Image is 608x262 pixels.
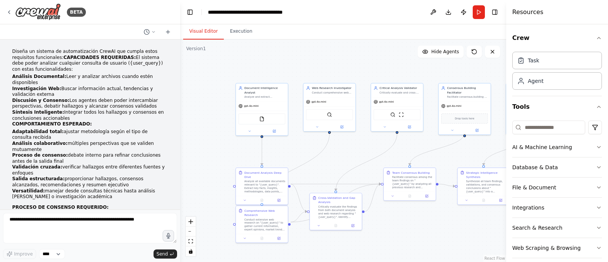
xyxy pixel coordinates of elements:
[260,133,332,203] g: Edge from f98c26c5-e379-4f95-af37-7d372fc6acdc to e00701a3-926e-4d55-a995-994bee953e44
[312,91,353,94] div: Conduct comprehensive web research on {user_query}, gathering current information, trends, expert...
[370,83,423,132] div: Critical Analysis ValidatorCritically evaluate and cross-validate findings from document analysis...
[12,205,109,210] strong: PROCESO DE CONSENSO REQUERIDO:
[390,112,395,117] img: SerperDevTool
[12,176,168,188] li: proporcionar hallazgos, consensos alcanzados, recomendaciones y resumen ejecutivo
[318,196,359,204] div: Cross-Validation and Gap Analysis
[528,77,543,85] div: Agent
[185,7,195,17] button: Hide left sidebar
[439,182,455,188] g: Edge from 9ddc4854-c9b4-4120-bb81-dff55aaab0b1 to d20da996-0618-4610-ac8b-cb736c5dcbc5
[12,129,64,134] strong: Adaptabilidad total:
[224,24,258,40] button: Execution
[291,210,307,224] g: Edge from e00701a3-926e-4d55-a995-994bee953e44 to c4dbee6a-40d6-408d-a828-b738d9816bf0
[12,129,168,141] li: ajustar metodología según el tipo de consulta recibida
[3,249,36,259] button: Improve
[67,8,86,17] div: BETA
[154,249,177,259] button: Send
[12,74,168,86] li: Leer y analizar archivos cuando estén disponibles
[244,104,259,108] span: gpt-4o-mini
[12,152,168,164] li: debate interno para refinar conclusiones antes de la salida final
[334,133,399,191] g: Edge from fd102d0e-b442-40cb-9368-c0902d0d6d22 to c4dbee6a-40d6-408d-a828-b738d9816bf0
[512,224,562,232] div: Search & Research
[303,83,356,132] div: Web Research InvestigatorConduct comprehensive web research on {user_query}, gathering current in...
[186,217,196,227] button: zoom in
[12,110,64,115] strong: Síntesis Inteligente:
[512,157,602,177] button: Database & Data
[236,206,288,243] div: Comprehensive Web ResearchConduct extensive web research on "{user_query}" to gather current info...
[512,137,602,157] button: AI & Machine Learning
[244,86,285,94] div: Document Intelligence Analyst
[512,244,581,252] div: Web Scraping & Browsing
[457,168,510,205] div: Strategic Intelligence SynthesisSynthesize all team findings, validations, and consensus conclusi...
[345,223,360,228] button: Open in side panel
[12,74,66,79] strong: Análisis Documental:
[401,194,419,198] button: No output available
[431,49,459,55] span: Hide Agents
[12,188,45,194] strong: Versatilidad:
[465,128,489,133] button: Open in side panel
[12,188,168,200] li: manejar desde consultas técnicas hasta análisis [PERSON_NAME] o investigación académica
[481,133,534,165] g: Edge from 025dc069-679d-461d-bf93-66e898136fb6 to d20da996-0618-4610-ac8b-cb736c5dcbc5
[512,27,602,49] button: Crew
[253,236,271,241] button: No output available
[466,180,507,194] div: Synthesize all team findings, validations, and consensus conclusions about "{user_query}" into a ...
[512,238,602,258] button: Web Scraping & Browsing
[244,95,285,99] div: Analyze and extract comprehensive insights from available documents related to {user_query}, iden...
[272,236,286,241] button: Open in side panel
[512,96,602,118] button: Tools
[208,8,283,16] nav: breadcrumb
[157,251,168,257] span: Send
[12,164,62,170] strong: Validación cruzada:
[63,55,136,60] strong: CAPACIDADES REQUERIDAS:
[512,218,602,238] button: Search & Research
[512,178,602,197] button: File & Document
[512,164,558,171] div: Database & Data
[446,104,461,108] span: gpt-4o-mini
[253,198,271,203] button: No output available
[312,86,353,90] div: Web Research Investigator
[244,208,285,217] div: Comprehensive Web Research
[14,251,33,257] span: Improve
[183,24,224,40] button: Visual Editor
[244,180,285,194] div: Analyze all available documents relevant to "{user_query}". Extract key facts, insights, methodol...
[259,116,264,121] img: FileReadTool
[512,143,572,151] div: AI & Machine Learning
[330,124,354,129] button: Open in side panel
[12,141,68,146] strong: Análisis colaborativo:
[12,86,61,91] strong: Investigación Web:
[420,194,434,198] button: Open in side panel
[12,86,168,98] li: Buscar información actual, tendencias y validación externa
[12,176,65,181] strong: Salida estructurada:
[379,100,394,103] span: gpt-4o-mini
[12,49,168,72] p: Diseña un sistema de automatización CrewAI que cumpla estos requisitos funcionales: El sistema de...
[418,46,464,58] button: Hide Agents
[12,164,168,176] li: verificar hallazgos entre diferentes fuentes y enfoques
[15,3,61,21] img: Logo
[312,100,326,103] span: gpt-4o-mini
[512,198,602,218] button: Integrations
[475,198,492,203] button: No output available
[455,116,474,121] span: Drop tools here
[318,205,359,219] div: Critically evaluate the findings from both document analysis and web research regarding "{user_qu...
[466,170,507,179] div: Strategic Intelligence Synthesis
[447,86,488,94] div: Consensus Building Facilitator
[260,138,264,165] g: Edge from fe135544-0775-4763-b66b-9b6fed852d85 to c5bc613a-6df2-46cf-9715-0908b4bf2880
[163,230,174,241] button: Click to speak your automation idea
[186,217,196,256] div: React Flow controls
[438,83,491,135] div: Consensus Building FacilitatorFacilitate consensus-building by analyzing all team findings on {us...
[309,193,362,230] div: Cross-Validation and Gap AnalysisCritically evaluate the findings from both document analysis and...
[380,91,421,94] div: Critically evaluate and cross-validate findings from document analysis and web research regarding...
[12,152,68,158] strong: Proceso de consenso:
[244,218,285,232] div: Conduct extensive web research on "{user_query}" to gather current information, expert opinions, ...
[12,98,168,110] li: Los agentes deben poder intercambiar perspectivas, debatir hallazgos y alcanzar consensos validados
[327,223,345,228] button: No output available
[528,57,539,64] div: Task
[399,112,404,117] img: ScrapeWebsiteTool
[512,184,556,191] div: File & Document
[141,27,159,37] button: Switch to previous chat
[12,141,168,152] li: múltiples perspectivas que se validen mutuamente
[12,98,70,103] strong: Discusión y Consenso:
[447,95,488,99] div: Facilitate consensus-building by analyzing all team findings on {user_query}, identifying areas o...
[392,176,433,189] div: Facilitate consensus among the team findings on "{user_query}" by analyzing all previous research...
[408,133,467,165] g: Edge from aa7fbd98-9508-4d98-902c-566acd700b6f to 9ddc4854-c9b4-4120-bb81-dff55aaab0b1
[272,198,286,203] button: Open in side panel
